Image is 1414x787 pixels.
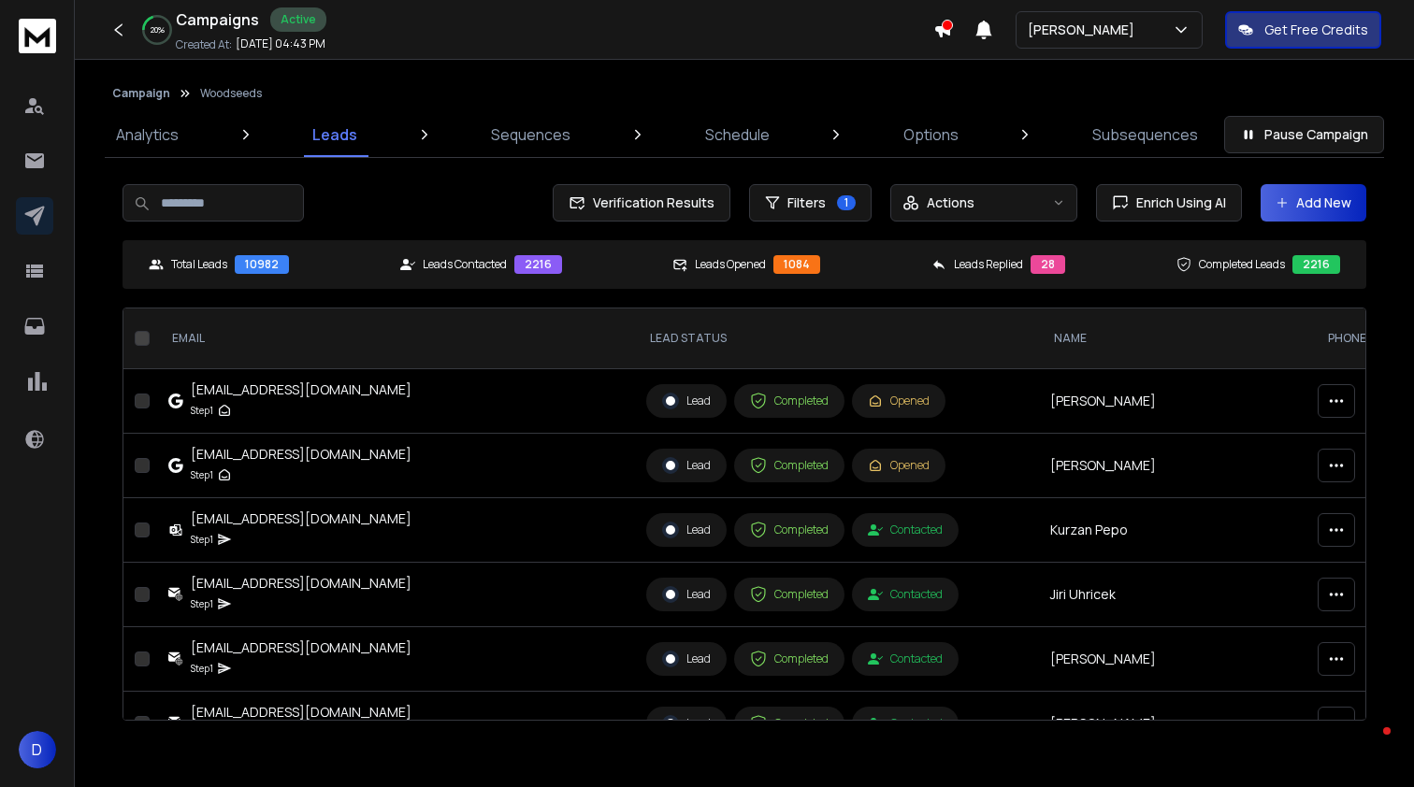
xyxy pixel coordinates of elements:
p: Options [903,123,959,146]
div: Contacted [868,522,943,537]
p: Completed Leads [1199,257,1285,272]
p: [DATE] 04:43 PM [236,36,325,51]
p: Leads Opened [695,257,766,272]
th: EMAIL [157,308,635,369]
div: [EMAIL_ADDRESS][DOMAIN_NAME] [191,445,411,464]
p: Created At: [176,37,232,52]
p: Step 1 [191,594,213,613]
a: Schedule [694,112,781,157]
div: 10982 [235,255,289,274]
button: Pause Campaign [1224,116,1384,153]
td: [PERSON_NAME] [1039,434,1313,498]
p: Get Free Credits [1264,21,1368,39]
p: Step 1 [191,465,213,484]
p: Step 1 [191,530,213,549]
button: Filters1 [749,184,872,222]
button: Campaign [112,86,170,101]
div: [EMAIL_ADDRESS][DOMAIN_NAME] [191,380,411,399]
a: Analytics [105,112,190,157]
a: Leads [301,112,368,157]
h1: Campaigns [176,8,259,31]
div: Completed [750,651,829,667]
div: Lead [662,715,711,732]
div: Lead [662,586,711,603]
div: Active [270,7,326,32]
p: [PERSON_NAME] [1028,21,1142,39]
button: Enrich Using AI [1096,184,1242,222]
p: Woodseeds [200,86,262,101]
p: Schedule [705,123,770,146]
p: Leads Contacted [423,257,507,272]
p: Leads Replied [954,257,1023,272]
iframe: Intercom live chat [1346,723,1391,767]
td: [PERSON_NAME] [1039,627,1313,692]
span: Filters [787,193,826,212]
button: D [19,731,56,768]
div: 2216 [1292,255,1340,274]
button: Verification Results [553,184,730,222]
p: Sequences [491,123,570,146]
div: Lead [662,457,711,474]
p: Leads [312,123,357,146]
p: Step 1 [191,401,213,420]
div: Completed [750,586,829,603]
p: Analytics [116,123,179,146]
div: Opened [868,393,930,408]
div: Completed [750,393,829,409]
a: Sequences [480,112,582,157]
div: Lead [662,651,711,667]
th: NAME [1039,308,1313,369]
td: [PERSON_NAME] [1039,369,1313,434]
div: 28 [1031,255,1065,274]
div: Completed [750,522,829,538]
span: Verification Results [585,193,714,212]
p: Total Leads [171,257,227,272]
div: Contacted [868,651,943,666]
div: 1084 [773,255,820,274]
p: Actions [927,193,974,212]
a: Subsequences [1081,112,1209,157]
span: 1 [837,195,856,210]
div: [EMAIL_ADDRESS][DOMAIN_NAME] [191,574,411,593]
button: Add New [1261,184,1366,222]
td: Kurzan Pepo [1039,498,1313,563]
button: Get Free Credits [1225,11,1381,49]
div: Opened [868,458,930,473]
span: Enrich Using AI [1129,193,1226,212]
td: [PERSON_NAME] [1039,692,1313,756]
div: Contacted [868,587,943,602]
a: Options [892,112,970,157]
p: 20 % [151,24,165,36]
th: LEAD STATUS [635,308,1039,369]
div: Lead [662,393,711,409]
div: [EMAIL_ADDRESS][DOMAIN_NAME] [191,638,411,657]
div: Contacted [868,716,943,731]
div: [EMAIL_ADDRESS][DOMAIN_NAME] [191,703,411,722]
p: Step 1 [191,659,213,678]
div: Completed [750,715,829,732]
div: Lead [662,522,711,538]
td: Jiri Uhricek [1039,563,1313,627]
div: [EMAIL_ADDRESS][DOMAIN_NAME] [191,509,411,528]
div: 2216 [514,255,562,274]
p: Subsequences [1092,123,1198,146]
img: logo [19,19,56,53]
div: Completed [750,457,829,474]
